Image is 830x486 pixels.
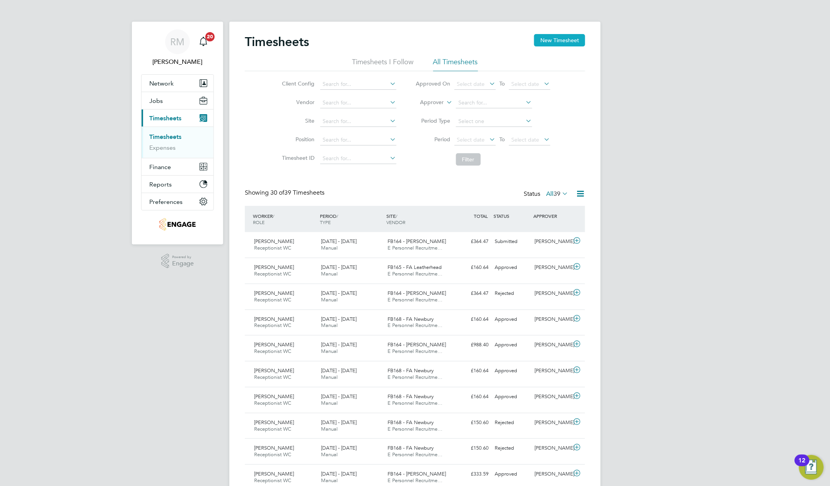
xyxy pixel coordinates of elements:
span: Manual [321,270,338,277]
span: [PERSON_NAME] [254,238,294,245]
span: TYPE [320,219,331,225]
span: Select date [457,80,485,87]
button: Reports [142,176,213,193]
span: E Personnel Recruitme… [388,400,443,406]
button: Open Resource Center, 12 new notifications [799,455,824,480]
span: [PERSON_NAME] [254,419,294,426]
div: SITE [385,209,452,229]
div: Approved [492,313,532,326]
li: All Timesheets [433,57,478,71]
div: WORKER [251,209,318,229]
span: Receptionist WC [254,322,291,329]
span: Manual [321,296,338,303]
div: £988.40 [451,339,492,351]
span: E Personnel Recruitme… [388,322,443,329]
span: [DATE] - [DATE] [321,445,357,451]
div: [PERSON_NAME] [532,261,572,274]
span: E Personnel Recruitme… [388,296,443,303]
input: Select one [456,116,532,127]
div: Approved [492,468,532,481]
span: [PERSON_NAME] [254,471,294,477]
div: Submitted [492,235,532,248]
span: FB164 - [PERSON_NAME] [388,471,446,477]
span: Rachel McIntosh [141,57,214,67]
label: Site [280,117,315,124]
span: [PERSON_NAME] [254,393,294,400]
span: FB168 - FA Newbury [388,393,434,400]
span: Select date [457,136,485,143]
div: PERIOD [318,209,385,229]
div: [PERSON_NAME] [532,235,572,248]
a: Timesheets [149,133,181,140]
div: [PERSON_NAME] [532,339,572,351]
a: RM[PERSON_NAME] [141,29,214,67]
span: Manual [321,374,338,380]
div: [PERSON_NAME] [532,442,572,455]
button: Timesheets [142,110,213,127]
span: ROLE [253,219,265,225]
span: [PERSON_NAME] [254,290,294,296]
div: Status [524,189,570,200]
span: TOTAL [474,213,488,219]
a: Expenses [149,144,176,151]
span: FB164 - [PERSON_NAME] [388,290,446,296]
span: Engage [172,260,194,267]
span: [DATE] - [DATE] [321,393,357,400]
button: Filter [456,153,481,166]
label: Vendor [280,99,315,106]
span: 39 Timesheets [270,189,324,197]
span: E Personnel Recruitme… [388,451,443,458]
div: £364.47 [451,287,492,300]
span: Powered by [172,254,194,260]
input: Search for... [456,98,532,108]
span: 30 of [270,189,284,197]
button: Finance [142,158,213,175]
span: [PERSON_NAME] [254,341,294,348]
button: Jobs [142,92,213,109]
span: [DATE] - [DATE] [321,419,357,426]
span: Network [149,80,174,87]
span: Receptionist WC [254,296,291,303]
img: e-personnel-logo-retina.png [159,218,195,231]
span: Select date [512,80,540,87]
div: [PERSON_NAME] [532,390,572,403]
label: Timesheet ID [280,154,315,161]
span: Timesheets [149,115,181,122]
input: Search for... [320,98,396,108]
input: Search for... [320,79,396,90]
span: [PERSON_NAME] [254,445,294,451]
span: Jobs [149,97,163,104]
div: 12 [799,460,806,471]
span: Manual [321,322,338,329]
label: Position [280,136,315,143]
div: Approved [492,261,532,274]
input: Search for... [320,116,396,127]
div: £364.47 [451,235,492,248]
span: To [497,79,507,89]
div: Rejected [492,416,532,429]
div: £150.60 [451,442,492,455]
span: Manual [321,400,338,406]
span: FB168 - FA Newbury [388,316,434,322]
div: [PERSON_NAME] [532,313,572,326]
span: Receptionist WC [254,374,291,380]
span: [DATE] - [DATE] [321,316,357,322]
span: FB164 - [PERSON_NAME] [388,238,446,245]
span: [DATE] - [DATE] [321,238,357,245]
span: Receptionist WC [254,400,291,406]
span: FB168 - FA Newbury [388,367,434,374]
div: [PERSON_NAME] [532,364,572,377]
span: [PERSON_NAME] [254,264,294,270]
span: Manual [321,426,338,432]
div: £150.60 [451,416,492,429]
span: E Personnel Recruitme… [388,477,443,484]
span: Manual [321,451,338,458]
span: 20 [205,32,215,41]
span: Manual [321,477,338,484]
span: Reports [149,181,172,188]
div: Rejected [492,442,532,455]
span: RM [171,37,185,47]
span: Receptionist WC [254,477,291,484]
span: Receptionist WC [254,245,291,251]
span: FB164 - [PERSON_NAME] [388,341,446,348]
